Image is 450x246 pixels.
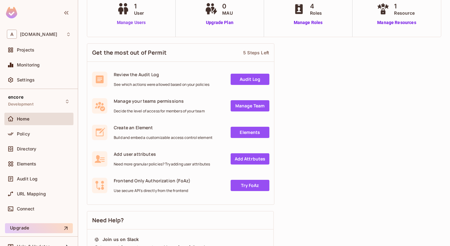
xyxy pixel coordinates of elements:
span: Get the most out of Permit [92,49,167,57]
span: Frontend Only Authorization (FoAz) [114,178,190,184]
a: Manage Roles [291,19,325,26]
span: Need more granular policies? Try adding user attributes [114,162,210,167]
span: Development [8,102,33,107]
div: 5 Steps Left [243,50,269,56]
span: Review the Audit Log [114,71,209,77]
a: Add Attrbutes [231,153,269,165]
span: Directory [17,146,36,151]
span: Need Help? [92,216,124,224]
a: Try FoAz [231,180,269,191]
span: Settings [17,77,35,82]
span: Roles [310,10,322,16]
span: 1 [394,2,415,11]
a: Elements [231,127,269,138]
span: A [7,30,17,39]
span: Workspace: abclojistik.com [20,32,57,37]
span: Monitoring [17,62,40,67]
span: Elements [17,161,36,166]
span: 1 [134,2,144,11]
span: 0 [222,2,232,11]
span: Policy [17,131,30,136]
a: Manage Team [231,100,269,111]
span: Resource [394,10,415,16]
span: Audit Log [17,176,37,181]
span: Manage your teams permissions [114,98,205,104]
span: Home [17,116,30,121]
img: SReyMgAAAABJRU5ErkJggg== [6,7,17,18]
span: Build and embed a customizable access control element [114,135,212,140]
a: Manage Resources [375,19,418,26]
span: MAU [222,10,232,16]
span: 4 [310,2,322,11]
div: Join us on Slack [102,236,139,243]
span: Projects [17,47,34,52]
span: Create an Element [114,125,212,130]
span: Connect [17,206,34,211]
span: See which actions were allowed based on your policies [114,82,209,87]
a: Audit Log [231,74,269,85]
span: encore [8,95,23,100]
a: Upgrade Plan [203,19,236,26]
button: Upgrade [5,223,73,233]
span: Add user attributes [114,151,210,157]
span: User [134,10,144,16]
span: URL Mapping [17,191,46,196]
a: Manage Users [115,19,147,26]
span: Decide the level of access for members of your team [114,109,205,114]
span: Use secure API's directly from the frontend [114,188,190,193]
